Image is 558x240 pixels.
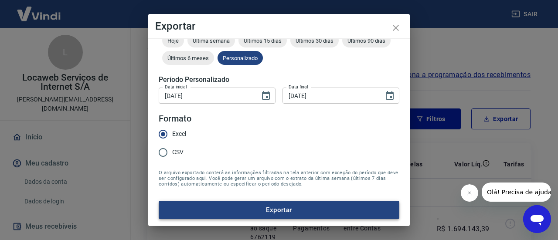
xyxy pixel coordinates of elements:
[159,112,191,125] legend: Formato
[218,51,263,65] div: Personalizado
[187,34,235,47] div: Última semana
[290,37,339,44] span: Últimos 30 dias
[162,37,184,44] span: Hoje
[342,34,391,47] div: Últimos 90 dias
[162,34,184,47] div: Hoje
[172,148,184,157] span: CSV
[257,87,275,105] button: Choose date, selected date is 7 de ago de 2025
[385,17,406,38] button: close
[187,37,235,44] span: Última semana
[482,183,551,202] iframe: Mensagem da empresa
[461,184,478,202] iframe: Fechar mensagem
[238,34,287,47] div: Últimos 15 dias
[162,51,214,65] div: Últimos 6 meses
[159,170,399,187] span: O arquivo exportado conterá as informações filtradas na tela anterior com exceção do período que ...
[289,84,308,90] label: Data final
[159,75,399,84] h5: Período Personalizado
[218,55,263,61] span: Personalizado
[172,129,186,139] span: Excel
[159,88,254,104] input: DD/MM/YYYY
[282,88,378,104] input: DD/MM/YYYY
[162,55,214,61] span: Últimos 6 meses
[238,37,287,44] span: Últimos 15 dias
[5,6,73,13] span: Olá! Precisa de ajuda?
[342,37,391,44] span: Últimos 90 dias
[523,205,551,233] iframe: Botão para abrir a janela de mensagens
[290,34,339,47] div: Últimos 30 dias
[381,87,398,105] button: Choose date, selected date is 20 de ago de 2025
[155,21,403,31] h4: Exportar
[159,201,399,219] button: Exportar
[165,84,187,90] label: Data inicial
